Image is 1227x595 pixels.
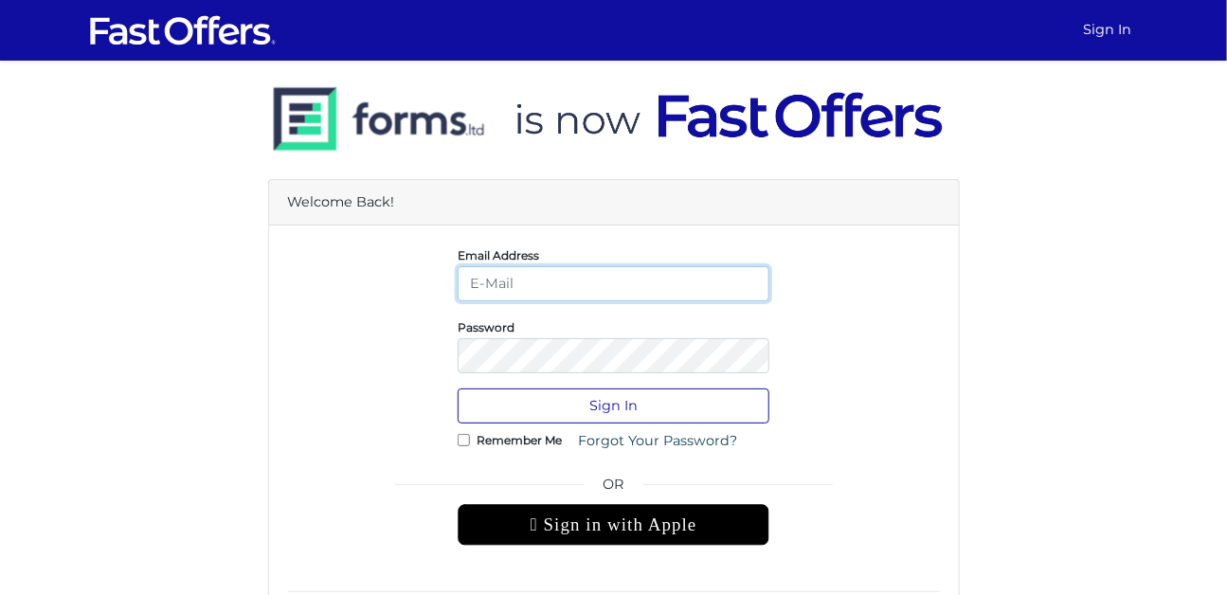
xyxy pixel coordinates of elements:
div: Welcome Back! [269,180,959,225]
div: Sign in with Apple [458,504,769,546]
label: Remember Me [477,438,562,442]
label: Password [458,325,514,330]
a: Forgot Your Password? [566,424,749,459]
input: E-Mail [458,266,769,301]
button: Sign In [458,388,769,424]
span: OR [458,474,769,504]
label: Email Address [458,253,539,258]
a: Sign In [1076,11,1140,48]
